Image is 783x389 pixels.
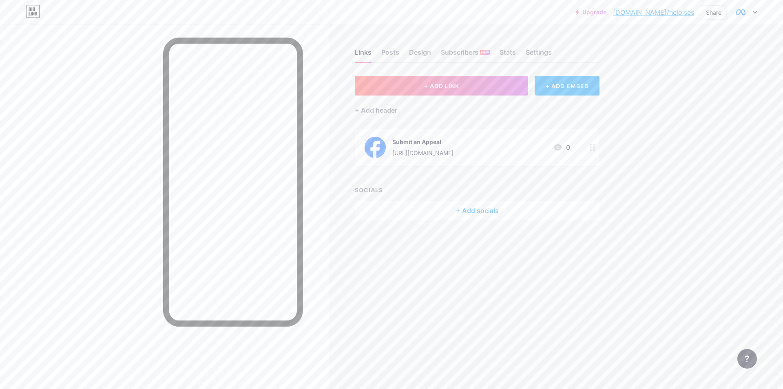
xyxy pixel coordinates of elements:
[441,47,490,62] div: Subscribers
[424,82,459,89] span: + ADD LINK
[355,47,372,62] div: Links
[392,149,453,157] div: [URL][DOMAIN_NAME]
[355,201,599,220] div: + Add socials
[355,105,397,115] div: + Add header
[392,138,453,146] div: Submit an Appeal
[481,50,489,55] span: NEW
[526,47,552,62] div: Settings
[500,47,516,62] div: Stats
[613,7,694,17] a: [DOMAIN_NAME]/heloises
[733,4,748,20] img: Heloise Stephen
[409,47,431,62] div: Design
[553,142,570,152] div: 0
[355,76,528,96] button: + ADD LINK
[535,76,599,96] div: + ADD EMBED
[355,186,599,194] div: SOCIALS
[365,137,386,158] img: Submit an Appeal
[575,9,606,16] a: Upgrade
[706,8,721,17] div: Share
[381,47,399,62] div: Posts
